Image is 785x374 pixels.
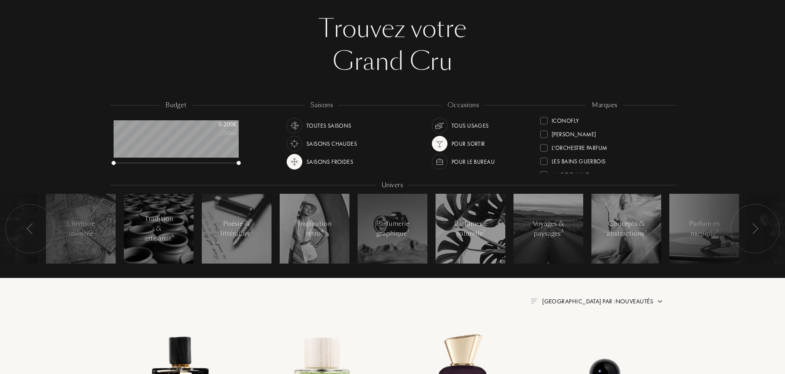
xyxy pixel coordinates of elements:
div: Pour le bureau [452,154,495,170]
span: 6 [172,233,174,239]
div: Concepts & abstractions [607,219,646,239]
div: Poésie & littérature [219,219,254,239]
div: saisons [305,101,339,110]
div: L'Orchestre Parfum [552,141,607,152]
div: [PERSON_NAME] [552,127,596,138]
img: usage_occasion_work_white.svg [434,156,445,167]
div: Tous usages [452,118,489,133]
div: Parfumerie graphique [375,219,410,239]
div: Trouvez votre [116,12,669,45]
div: budget [160,101,193,110]
div: ICONOFLY [552,114,579,125]
div: Tradition & artisanat [141,214,176,243]
img: usage_season_average_white.svg [289,120,300,131]
img: usage_season_cold.svg [289,156,300,167]
img: arr_left.svg [27,223,33,234]
span: 4 [321,228,324,234]
span: [GEOGRAPHIC_DATA] par : Nouveautés [542,297,653,305]
div: Parfumerie naturelle [453,219,488,239]
div: Univers [376,181,409,190]
img: arr_left.svg [752,223,758,234]
div: Grand Cru [116,45,669,78]
div: /50mL [196,129,237,138]
span: 7 [483,228,485,234]
div: 0 - 200 € [196,120,237,129]
span: 3 [561,228,564,234]
div: Saisons chaudes [306,136,357,151]
img: filter_by.png [531,298,537,303]
span: 1 [407,228,409,234]
div: Voyages & paysages [531,219,566,239]
div: Inspiration rétro [297,219,332,239]
div: Toutes saisons [306,118,351,133]
div: marques [586,101,623,110]
span: 1 [645,228,646,234]
div: Les Bains Guerbois [552,154,606,165]
img: usage_occasion_all_white.svg [434,120,445,131]
div: MarieJeanne [552,168,589,179]
img: usage_season_hot_white.svg [289,138,300,149]
div: Pour sortir [452,136,485,151]
img: arrow.png [657,298,663,305]
div: occasions [442,101,485,110]
img: usage_occasion_party.svg [434,138,445,149]
div: Saisons froides [306,154,353,170]
span: 2 [251,228,253,234]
